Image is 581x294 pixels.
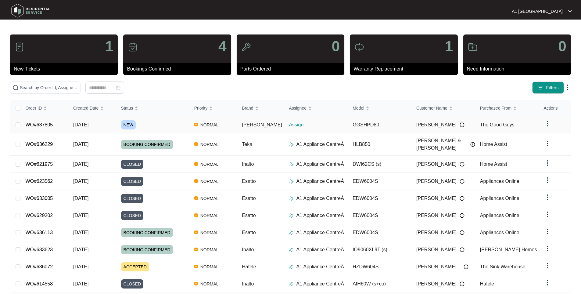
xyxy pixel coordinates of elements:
td: EDW6004S [348,173,411,190]
p: A1 Appliance CentreÂ [296,141,344,148]
img: Assigner Icon [289,213,294,218]
span: Appliances Online [480,179,519,184]
span: Appliances Online [480,213,519,218]
td: HLB850 [348,133,411,156]
img: Info icon [460,122,464,127]
span: Purchased From [480,105,511,111]
span: NORMAL [198,246,221,253]
img: Info icon [460,179,464,184]
img: Info icon [470,142,475,147]
span: Priority [194,105,208,111]
p: A1 [GEOGRAPHIC_DATA] [512,8,563,14]
img: icon [354,42,364,52]
a: WO#633623 [25,247,53,252]
td: HZDW604S [348,258,411,275]
p: A1 Appliance CentreÂ [296,212,344,219]
a: WO#629202 [25,213,53,218]
img: Vercel Logo [194,213,198,217]
span: Häfele [242,264,256,269]
span: [PERSON_NAME]... [416,263,461,270]
span: Home Assist [480,142,507,147]
img: dropdown arrow [544,194,551,201]
p: A1 Appliance CentreÂ [296,195,344,202]
img: Assigner Icon [289,142,294,147]
span: NORMAL [198,141,221,148]
img: dropdown arrow [544,211,551,218]
th: Actions [539,100,571,116]
span: The Sink Warehouse [480,264,525,269]
span: [PERSON_NAME] & [PERSON_NAME] [416,137,467,152]
span: [PERSON_NAME] [416,121,457,129]
span: [PERSON_NAME] [416,229,457,236]
span: Esatto [242,196,256,201]
span: NORMAL [198,161,221,168]
span: NORMAL [198,195,221,202]
span: Esatto [242,213,256,218]
span: Home Assist [480,162,507,167]
span: CLOSED [121,194,144,203]
th: Created Date [68,100,116,116]
span: Esatto [242,230,256,235]
img: Info icon [460,247,464,252]
p: 0 [558,39,566,54]
span: NORMAL [198,263,221,270]
img: Vercel Logo [194,282,198,285]
span: ACCEPTED [121,262,149,271]
span: [DATE] [73,162,88,167]
img: dropdown arrow [544,140,551,147]
td: IO9060XL9T (s) [348,241,411,258]
th: Customer Name [411,100,475,116]
img: icon [128,42,138,52]
img: dropdown arrow [564,84,571,91]
img: Assigner Icon [289,162,294,167]
img: Vercel Logo [194,162,198,166]
a: WO#633005 [25,196,53,201]
a: WO#637805 [25,122,53,127]
img: Assigner Icon [289,196,294,201]
img: Assigner Icon [289,264,294,269]
img: Info icon [460,230,464,235]
th: Model [348,100,411,116]
span: [PERSON_NAME] [416,195,457,202]
th: Assignee [284,100,348,116]
img: Assigner Icon [289,179,294,184]
p: Bookings Confirmed [127,65,231,73]
span: [PERSON_NAME] Homes [480,247,537,252]
p: A1 Appliance CentreÂ [296,178,344,185]
img: Info icon [460,281,464,286]
img: Info icon [460,213,464,218]
span: [PERSON_NAME] [416,212,457,219]
p: A1 Appliance CentreÂ [296,161,344,168]
span: Created Date [73,105,99,111]
p: New Tickets [14,65,118,73]
span: Brand [242,105,253,111]
th: Status [116,100,189,116]
span: [DATE] [73,179,88,184]
span: Model [353,105,364,111]
img: dropdown arrow [544,176,551,184]
p: 4 [218,39,227,54]
span: [PERSON_NAME] [242,122,282,127]
p: A1 Appliance CentreÂ [296,229,344,236]
span: CLOSED [121,177,144,186]
span: [PERSON_NAME] [416,178,457,185]
img: residentia service logo [9,2,52,20]
img: icon [468,42,478,52]
img: Vercel Logo [194,248,198,251]
a: WO#623562 [25,179,53,184]
span: The Good Guys [480,122,515,127]
th: Brand [237,100,284,116]
span: Hafele [480,281,494,286]
p: 0 [332,39,340,54]
span: Assignee [289,105,307,111]
p: 1 [105,39,113,54]
img: Assigner Icon [289,230,294,235]
input: Search by Order Id, Assignee Name, Customer Name, Brand and Model [20,84,78,91]
span: NORMAL [198,229,221,236]
span: Teka [242,142,252,147]
span: [DATE] [73,122,88,127]
span: [DATE] [73,213,88,218]
span: [DATE] [73,264,88,269]
p: A1 Appliance CentreÂ [296,280,344,288]
td: AIH60W (s+co) [348,275,411,292]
